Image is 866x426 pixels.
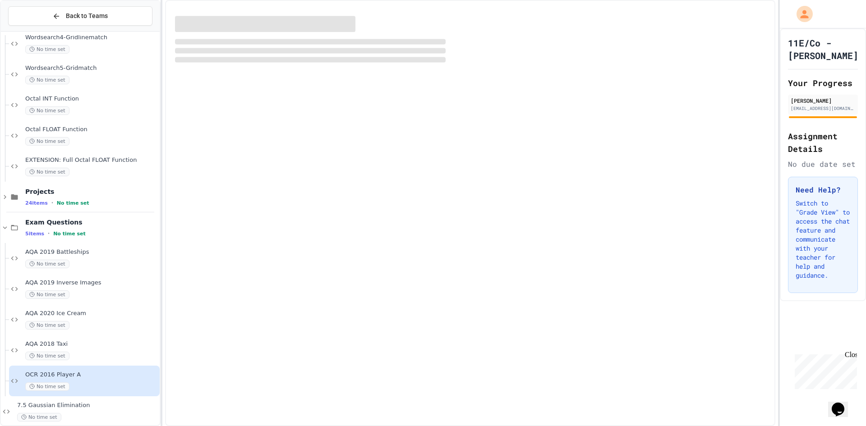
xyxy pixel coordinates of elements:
span: No time set [25,352,69,360]
span: Octal FLOAT Function [25,126,158,133]
span: AQA 2018 Taxi [25,340,158,348]
span: Wordsearch4-Gridlinematch [25,34,158,41]
span: Exam Questions [25,218,158,226]
h1: 11E/Co - [PERSON_NAME] [788,37,858,62]
button: Back to Teams [8,6,152,26]
span: No time set [57,200,89,206]
span: No time set [17,413,61,421]
span: No time set [25,76,69,84]
span: No time set [25,106,69,115]
div: No due date set [788,159,858,169]
span: No time set [25,45,69,54]
span: No time set [25,382,69,391]
h2: Assignment Details [788,130,858,155]
div: [EMAIL_ADDRESS][DOMAIN_NAME] [791,105,855,112]
span: No time set [25,137,69,146]
span: AQA 2019 Inverse Images [25,279,158,287]
div: [PERSON_NAME] [791,96,855,105]
span: No time set [25,321,69,330]
span: Wordsearch5-Gridmatch [25,64,158,72]
iframe: chat widget [828,390,857,417]
span: 7.5 Gaussian Elimination [17,402,158,409]
span: OCR 2016 Player A [25,371,158,379]
h3: Need Help? [796,184,850,195]
span: AQA 2020 Ice Cream [25,310,158,317]
span: • [51,199,53,206]
span: • [48,230,50,237]
span: EXTENSION: Full Octal FLOAT Function [25,156,158,164]
p: Switch to "Grade View" to access the chat feature and communicate with your teacher for help and ... [796,199,850,280]
span: Octal INT Function [25,95,158,103]
span: 24 items [25,200,48,206]
span: No time set [25,260,69,268]
h2: Your Progress [788,77,858,89]
span: Back to Teams [66,11,108,21]
div: Chat with us now!Close [4,4,62,57]
div: My Account [787,4,815,24]
span: No time set [53,231,86,237]
span: No time set [25,168,69,176]
iframe: chat widget [791,351,857,389]
span: AQA 2019 Battleships [25,248,158,256]
span: 5 items [25,231,44,237]
span: Projects [25,188,158,196]
span: No time set [25,290,69,299]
